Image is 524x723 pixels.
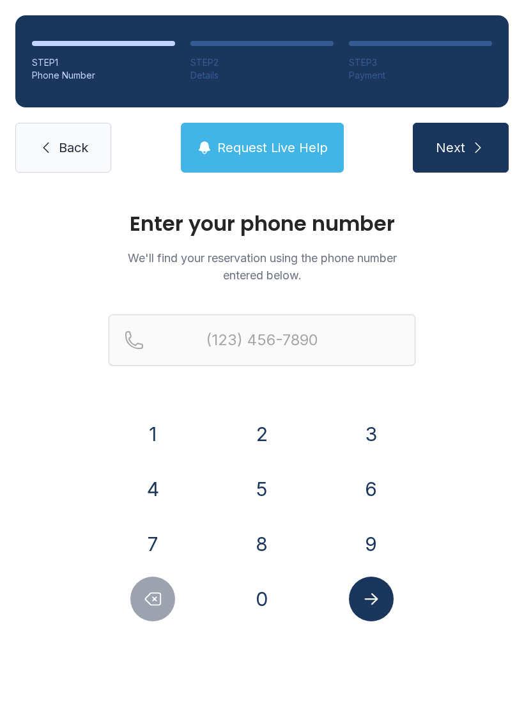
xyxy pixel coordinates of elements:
[32,56,175,69] div: STEP 1
[349,577,394,621] button: Submit lookup form
[109,249,415,284] p: We'll find your reservation using the phone number entered below.
[349,69,492,82] div: Payment
[32,69,175,82] div: Phone Number
[436,139,465,157] span: Next
[190,56,334,69] div: STEP 2
[109,214,415,234] h1: Enter your phone number
[190,69,334,82] div: Details
[240,577,284,621] button: 0
[240,467,284,511] button: 5
[349,56,492,69] div: STEP 3
[130,467,175,511] button: 4
[109,315,415,366] input: Reservation phone number
[349,522,394,566] button: 9
[349,412,394,456] button: 3
[349,467,394,511] button: 6
[130,577,175,621] button: Delete number
[130,522,175,566] button: 7
[59,139,88,157] span: Back
[130,412,175,456] button: 1
[240,522,284,566] button: 8
[240,412,284,456] button: 2
[217,139,328,157] span: Request Live Help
